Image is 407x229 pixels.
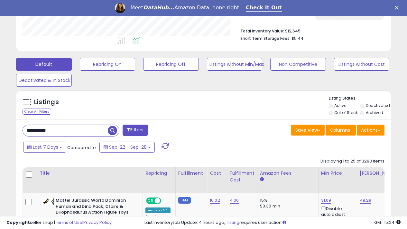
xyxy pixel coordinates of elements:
[240,27,380,34] li: $12,645
[67,145,97,151] span: Compared to:
[329,95,391,101] p: Listing States:
[145,207,171,213] div: Amazon AI *
[366,103,390,108] label: Deactivated
[334,103,346,108] label: Active
[395,6,401,10] div: Close
[291,125,325,136] button: Save View
[145,170,173,177] div: Repricing
[83,219,112,225] a: Privacy Policy
[321,205,352,224] div: Disable auto adjust min
[6,220,112,226] div: seller snap | |
[109,144,147,150] span: Sep-22 - Sep-28
[16,58,72,71] button: Default
[178,197,191,204] small: FBM
[230,170,254,183] div: Fulfillment Cost
[320,158,384,164] div: Displaying 1 to 25 of 3293 items
[230,197,239,204] a: 4.00
[99,142,155,153] button: Sep-22 - Sep-28
[260,198,313,203] div: 15%
[143,4,174,11] i: DataHub...
[55,219,82,225] a: Terms of Use
[334,58,390,71] button: Listings without Cost
[260,170,316,177] div: Amazon Fees
[23,109,51,115] div: Clear All Filters
[260,203,313,209] div: $0.30 min
[147,198,155,204] span: ON
[270,58,326,71] button: Non Competitive
[123,125,148,136] button: Filters
[207,58,263,71] button: Listings without Min/Max
[360,197,372,204] a: 49.29
[144,220,401,226] div: Last InventoryLab Update: 4 hours ago, requires user action.
[240,28,284,34] b: Total Inventory Value:
[178,170,204,177] div: Fulfillment
[334,110,358,115] label: Out of Stock
[240,36,291,41] b: Short Term Storage Fees:
[321,197,331,204] a: 31.09
[130,4,241,11] div: Meet Amazon Data, done right.
[115,3,125,13] img: Profile image for Georgie
[260,177,264,182] small: Amazon Fees.
[360,170,398,177] div: [PERSON_NAME]
[143,58,199,71] button: Repricing Off
[210,197,220,204] a: 16.02
[321,170,354,177] div: Min Price
[34,98,59,107] h5: Listings
[357,125,384,136] button: Actions
[41,198,54,205] img: 41zmIHpcCrL._SL40_.jpg
[210,170,224,177] div: Cost
[80,58,135,71] button: Repricing On
[6,219,30,225] strong: Copyright
[16,74,72,87] button: Deactivated & In Stock
[40,170,140,177] div: Title
[330,127,350,133] span: Columns
[291,35,303,41] span: $5.44
[326,125,356,136] button: Columns
[366,110,383,115] label: Archived
[225,219,239,225] a: 1 listing
[56,198,134,223] b: Mattel Jurassic World Dominion Human and Dino Pack, Claire & Dilophosaurus Action Figure Toys and...
[246,4,282,12] a: Check It Out
[160,198,171,204] span: OFF
[33,144,58,150] span: Last 7 Days
[23,142,66,153] button: Last 7 Days
[374,219,401,225] span: 2025-10-6 15:24 GMT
